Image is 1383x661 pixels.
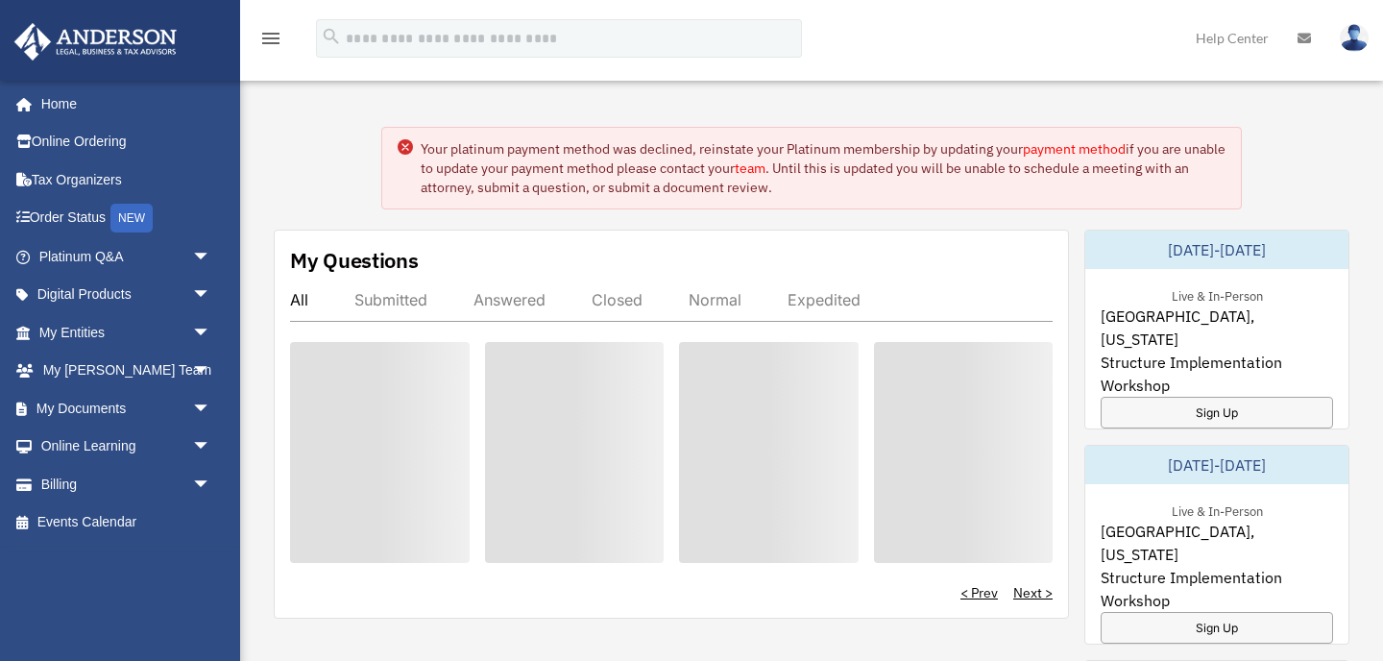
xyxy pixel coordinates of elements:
span: Structure Implementation Workshop [1101,351,1333,397]
a: Tax Organizers [13,160,240,199]
span: [GEOGRAPHIC_DATA], [US_STATE] [1101,520,1333,566]
a: menu [259,34,282,50]
span: arrow_drop_down [192,465,230,504]
i: menu [259,27,282,50]
a: Online Ordering [13,123,240,161]
img: User Pic [1340,24,1369,52]
span: arrow_drop_down [192,276,230,315]
span: [GEOGRAPHIC_DATA], [US_STATE] [1101,305,1333,351]
img: Anderson Advisors Platinum Portal [9,23,182,61]
div: Submitted [354,290,427,309]
a: Platinum Q&Aarrow_drop_down [13,237,240,276]
a: Order StatusNEW [13,199,240,238]
div: All [290,290,308,309]
i: search [321,26,342,47]
a: My Documentsarrow_drop_down [13,389,240,428]
div: Your platinum payment method was declined, reinstate your Platinum membership by updating your if... [421,139,1225,197]
div: [DATE]-[DATE] [1085,231,1348,269]
span: arrow_drop_down [192,237,230,277]
span: arrow_drop_down [192,313,230,353]
span: arrow_drop_down [192,428,230,467]
a: Online Learningarrow_drop_down [13,428,240,466]
div: Live & In-Person [1156,284,1278,305]
a: Next > [1013,583,1053,602]
a: Sign Up [1101,397,1333,428]
a: team [735,159,765,177]
div: Answered [473,290,546,309]
span: Structure Implementation Workshop [1101,566,1333,612]
span: arrow_drop_down [192,352,230,391]
a: My [PERSON_NAME] Teamarrow_drop_down [13,352,240,390]
div: Normal [689,290,741,309]
div: My Questions [290,246,419,275]
div: NEW [110,204,153,233]
a: Home [13,85,230,123]
a: Sign Up [1101,612,1333,644]
div: Closed [592,290,643,309]
a: payment method [1023,140,1126,158]
a: Events Calendar [13,503,240,542]
div: Expedited [788,290,861,309]
a: Digital Productsarrow_drop_down [13,276,240,314]
div: [DATE]-[DATE] [1085,446,1348,484]
span: arrow_drop_down [192,389,230,428]
a: My Entitiesarrow_drop_down [13,313,240,352]
div: Live & In-Person [1156,500,1278,520]
a: Billingarrow_drop_down [13,465,240,503]
a: < Prev [960,583,998,602]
